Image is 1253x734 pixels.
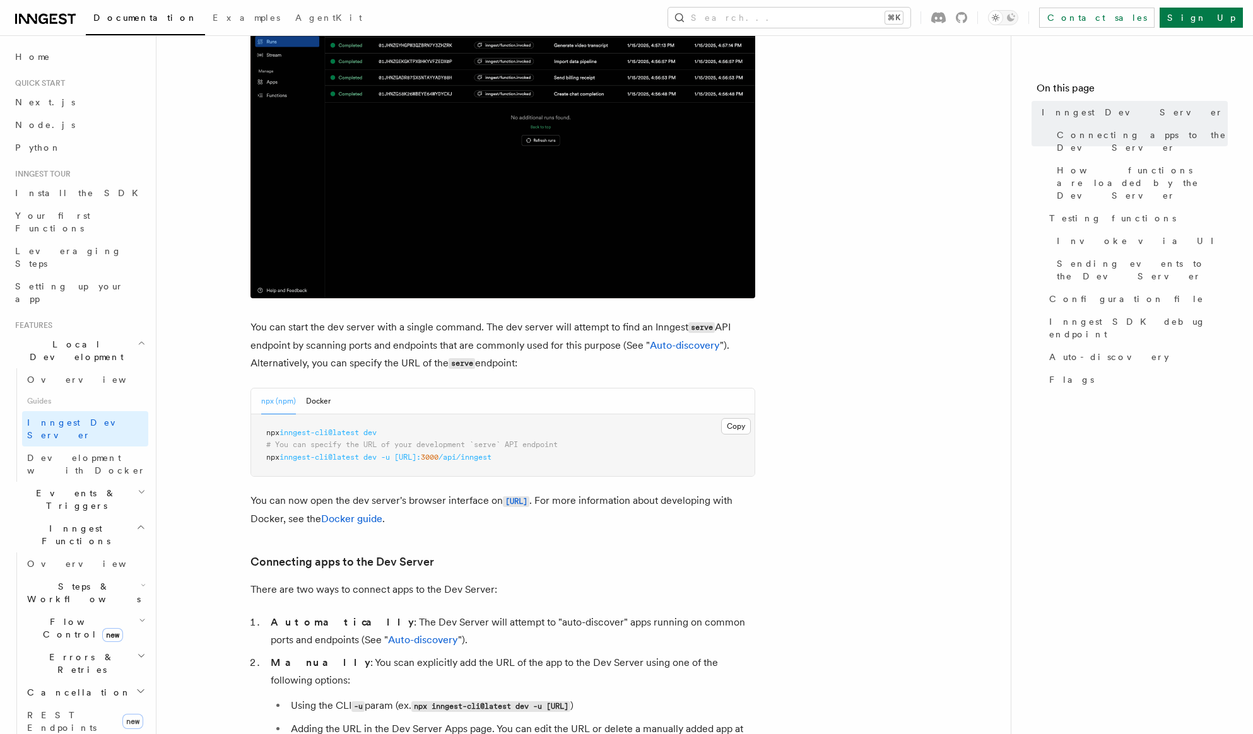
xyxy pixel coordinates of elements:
a: Invoke via UI [1052,230,1228,252]
li: : The Dev Server will attempt to "auto-discover" apps running on common ports and endpoints (See ... [267,614,755,649]
span: Leveraging Steps [15,246,122,269]
a: Overview [22,552,148,575]
span: Events & Triggers [10,487,138,512]
button: Events & Triggers [10,482,148,517]
span: inngest-cli@latest [279,428,359,437]
a: Python [10,136,148,159]
span: Guides [22,391,148,411]
strong: Automatically [271,616,414,628]
span: Flags [1049,373,1094,386]
p: There are two ways to connect apps to the Dev Server: [250,581,755,598]
a: How functions are loaded by the Dev Server [1052,159,1228,207]
span: npx [266,453,279,462]
button: Search...⌘K [668,8,910,28]
p: You can start the dev server with a single command. The dev server will attempt to find an Innges... [250,318,755,373]
button: Cancellation [22,681,148,704]
a: Overview [22,368,148,391]
a: AgentKit [288,4,370,34]
span: Inngest tour [10,169,71,179]
span: inngest-cli@latest [279,453,359,462]
a: Your first Functions [10,204,148,240]
button: npx (npm) [261,388,296,414]
a: Sending events to the Dev Server [1052,252,1228,288]
span: dev [363,453,377,462]
button: Docker [306,388,331,414]
span: Home [15,50,50,63]
span: Configuration file [1049,293,1204,305]
button: Copy [721,418,751,434]
code: serve [688,322,715,333]
li: Using the CLI param (ex. ) [287,697,755,715]
span: dev [363,428,377,437]
span: Auto-discovery [1049,351,1169,363]
a: Sign Up [1160,8,1243,28]
span: Next.js [15,97,75,107]
span: AgentKit [295,13,362,23]
span: Python [15,143,61,153]
a: Auto-discovery [650,339,720,351]
span: REST Endpoints [27,710,97,733]
code: [URL] [503,496,529,507]
button: Flow Controlnew [22,610,148,646]
a: [URL] [503,494,529,506]
a: Home [10,45,148,68]
a: Inngest Dev Server [1037,101,1228,124]
button: Inngest Functions [10,517,148,552]
a: Flags [1044,368,1228,391]
span: 3000 [421,453,438,462]
span: # You can specify the URL of your development `serve` API endpoint [266,440,558,449]
a: Docker guide [321,513,382,525]
span: Connecting apps to the Dev Server [1057,129,1228,154]
a: Development with Docker [22,446,148,482]
a: Auto-discovery [1044,346,1228,368]
span: Steps & Workflows [22,580,141,605]
span: Documentation [93,13,197,23]
a: Configuration file [1044,288,1228,310]
span: Your first Functions [15,211,90,233]
span: How functions are loaded by the Dev Server [1057,164,1228,202]
strong: Manually [271,656,370,668]
a: Inngest SDK debug endpoint [1044,310,1228,346]
div: Local Development [10,368,148,482]
a: Examples [205,4,288,34]
span: Overview [27,375,157,385]
button: Steps & Workflows [22,575,148,610]
code: npx inngest-cli@latest dev -u [URL] [411,701,570,712]
a: Auto-discovery [388,634,458,646]
span: new [102,628,123,642]
span: Cancellation [22,686,131,699]
code: -u [351,701,365,712]
p: You can now open the dev server's browser interface on . For more information about developing wi... [250,492,755,528]
span: Errors & Retries [22,651,137,676]
span: Testing functions [1049,212,1176,224]
span: Inngest Dev Server [1042,106,1223,119]
a: Contact sales [1039,8,1155,28]
button: Errors & Retries [22,646,148,681]
a: Next.js [10,91,148,114]
a: Documentation [86,4,205,35]
span: Features [10,320,52,330]
span: npx [266,428,279,437]
a: Setting up your app [10,275,148,310]
span: Flow Control [22,615,139,641]
button: Local Development [10,333,148,368]
span: -u [381,453,390,462]
a: Leveraging Steps [10,240,148,275]
span: Inngest SDK debug endpoint [1049,315,1228,341]
span: Inngest Dev Server [27,417,135,440]
span: Overview [27,559,157,569]
span: Inngest Functions [10,522,136,547]
button: Toggle dark mode [988,10,1018,25]
code: serve [449,358,475,369]
h4: On this page [1037,81,1228,101]
span: Sending events to the Dev Server [1057,257,1228,283]
a: Testing functions [1044,207,1228,230]
a: Node.js [10,114,148,136]
span: Development with Docker [27,453,146,475]
a: Connecting apps to the Dev Server [250,553,434,571]
a: Inngest Dev Server [22,411,148,446]
span: Examples [213,13,280,23]
span: Setting up your app [15,281,124,304]
span: Local Development [10,338,138,363]
span: Install the SDK [15,188,146,198]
